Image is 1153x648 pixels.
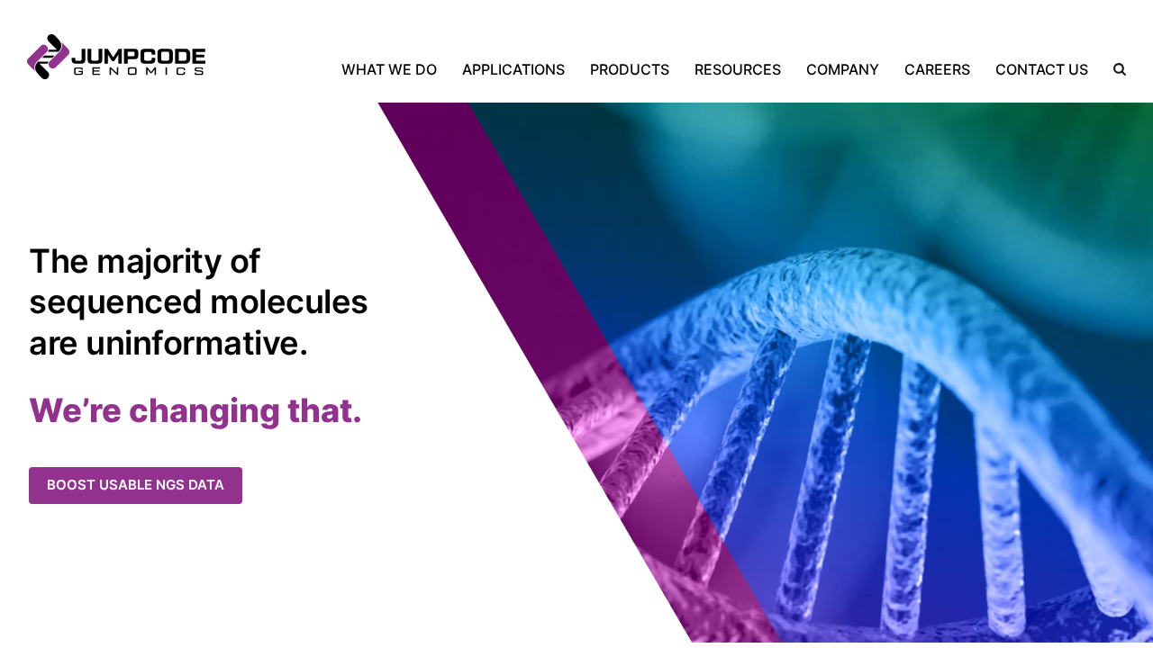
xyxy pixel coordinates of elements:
a: Contact Us [983,58,1101,80]
a: Products [577,58,682,80]
a: Company [794,58,892,80]
h2: We’re changing that. [29,391,605,431]
a: What We Do [341,58,449,80]
a: Applications [449,58,577,80]
nav: Primary Navigation [205,58,1101,80]
a: Resources [682,58,794,80]
a: Boost usable NGS data [29,467,242,504]
a: Careers [892,58,983,80]
h1: The majority of sequenced molecules are uninformative. [29,241,412,364]
label: Search the site. [1101,63,1126,76]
